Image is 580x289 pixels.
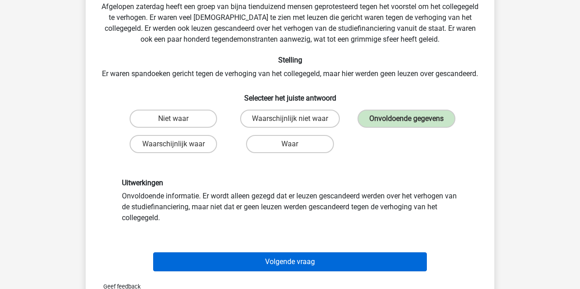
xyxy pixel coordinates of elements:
h6: Uitwerkingen [122,178,458,187]
label: Waar [246,135,333,153]
label: Waarschijnlijk niet waar [240,110,340,128]
label: Waarschijnlijk waar [130,135,217,153]
label: Niet waar [130,110,217,128]
h6: Stelling [100,56,480,64]
button: Volgende vraag [153,252,427,271]
h6: Selecteer het juiste antwoord [100,87,480,102]
div: Onvoldoende informatie. Er wordt alleen gezegd dat er leuzen gescandeerd werden over het verhogen... [115,178,465,223]
label: Onvoldoende gegevens [358,110,455,128]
